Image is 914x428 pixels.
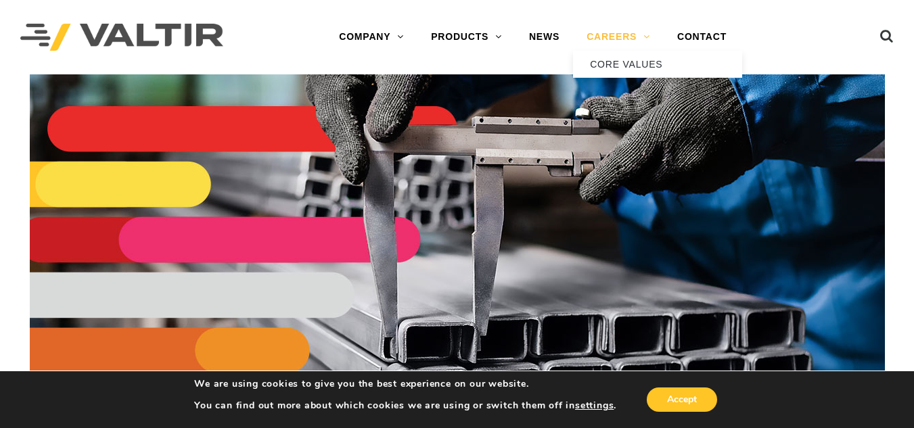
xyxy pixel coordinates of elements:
button: Accept [647,387,717,412]
a: CONTACT [664,24,740,51]
img: Header_VALUES [30,74,885,412]
a: COMPANY [325,24,417,51]
p: You can find out more about which cookies we are using or switch them off in . [194,400,616,412]
a: CAREERS [573,24,664,51]
img: Valtir [20,24,223,51]
a: CORE VALUES [573,51,742,78]
a: PRODUCTS [417,24,516,51]
a: NEWS [516,24,573,51]
button: settings [575,400,614,412]
p: We are using cookies to give you the best experience on our website. [194,378,616,390]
